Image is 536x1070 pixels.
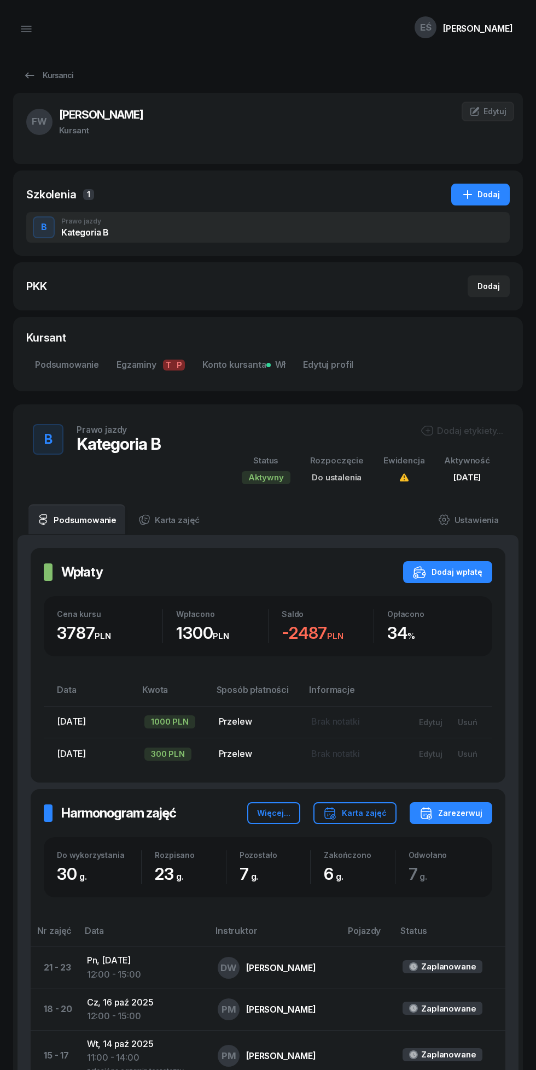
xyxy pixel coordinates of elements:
[78,947,209,989] td: Pn, [DATE]
[303,358,353,372] span: Edytuj profil
[155,850,225,860] div: Rozpisano
[444,471,490,485] div: [DATE]
[13,64,83,86] a: Kursanci
[209,924,341,947] th: Instruktor
[144,748,191,761] div: 300 PLN
[26,187,77,202] div: Szkolenia
[57,748,86,759] span: [DATE]
[61,563,103,581] h2: Wpłaty
[413,566,482,579] div: Dodaj wpłatę
[246,963,316,972] div: [PERSON_NAME]
[312,472,362,483] span: Do ustalenia
[35,358,99,372] span: Podsumowanie
[387,609,479,619] div: Opłacono
[57,609,162,619] div: Cena kursu
[421,424,503,437] button: Dodaj etykiety...
[468,275,510,297] button: Dodaj
[31,924,78,947] th: Nr zajęć
[271,358,286,372] span: Wł
[483,107,506,116] span: Edytuj
[222,1005,236,1014] span: PM
[57,623,162,643] div: 3787
[222,1051,236,1061] span: PM
[313,802,397,824] button: Karta zajęć
[202,358,286,372] span: Konto kursanta
[77,434,161,454] div: Kategoria B
[26,330,510,345] div: Kursant
[461,188,500,201] div: Dodaj
[194,352,294,378] a: Konto kursantaWł
[176,623,268,643] div: 1300
[116,358,185,372] span: Egzaminy
[87,968,200,982] div: 12:00 - 15:00
[219,747,294,761] div: Przelew
[323,807,387,820] div: Karta zajęć
[240,850,310,860] div: Pozostało
[336,871,343,882] small: g.
[220,963,237,973] span: DW
[219,715,294,729] div: Przelew
[33,216,55,238] button: B
[174,360,185,371] span: P
[257,807,290,820] div: Więcej...
[57,716,86,727] span: [DATE]
[246,1005,316,1014] div: [PERSON_NAME]
[61,804,176,822] h2: Harmonogram zajęć
[57,850,141,860] div: Do wykorzystania
[240,864,264,884] span: 7
[421,1002,476,1016] div: Zaplanowane
[26,279,47,294] div: PKK
[59,124,143,138] div: Kursant
[87,1051,200,1065] div: 11:00 - 14:00
[420,871,427,882] small: g.
[410,802,492,824] button: Zarezerwuj
[78,924,209,947] th: Data
[387,623,479,643] div: 34
[79,871,87,882] small: g.
[420,807,482,820] div: Zarezerwuj
[77,425,127,434] div: Prawo jazdy
[451,184,510,205] button: Dodaj
[163,360,174,371] span: T
[246,1051,316,1060] div: [PERSON_NAME]
[28,504,125,535] a: Podsumowanie
[40,428,57,450] div: B
[444,454,490,468] div: Aktywność
[311,716,359,727] span: Brak notatki
[477,280,500,293] div: Dodaj
[411,713,450,731] button: Edytuj
[419,718,442,727] div: Edytuj
[411,745,450,763] button: Edytuj
[282,609,374,619] div: Saldo
[144,715,195,728] div: 1000 PLN
[421,1048,476,1062] div: Zaplanowane
[251,871,259,882] small: g.
[26,352,108,378] a: Podsumowanie
[176,871,184,882] small: g.
[61,218,109,225] div: Prawo jazdy
[420,23,432,32] span: EŚ
[155,864,189,884] span: 23
[450,745,485,763] button: Usuń
[87,1009,200,1024] div: 12:00 - 15:00
[247,802,300,824] button: Więcej...
[458,749,477,759] div: Usuń
[324,850,394,860] div: Zakończono
[61,228,109,237] div: Kategoria B
[341,924,394,947] th: Pojazdy
[108,352,194,378] a: EgzaminyTP
[44,683,136,706] th: Data
[407,631,415,641] small: %
[462,102,514,121] a: Edytuj
[95,631,111,641] small: PLN
[32,117,47,126] span: FW
[429,504,508,535] a: Ustawienia
[409,850,479,860] div: Odwołano
[327,631,343,641] small: PLN
[59,106,143,124] h3: [PERSON_NAME]
[78,989,209,1030] td: Cz, 16 paź 2025
[403,561,492,583] button: Dodaj wpłatę
[130,504,208,535] a: Karta zajęć
[242,471,290,484] div: Aktywny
